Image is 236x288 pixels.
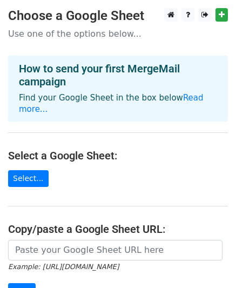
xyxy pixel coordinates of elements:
a: Select... [8,170,49,187]
a: Read more... [19,93,204,114]
input: Paste your Google Sheet URL here [8,240,222,260]
h3: Choose a Google Sheet [8,8,228,24]
iframe: Chat Widget [182,236,236,288]
p: Find your Google Sheet in the box below [19,92,217,115]
h4: Copy/paste a Google Sheet URL: [8,223,228,236]
p: Use one of the options below... [8,28,228,39]
div: Widget de chat [182,236,236,288]
small: Example: [URL][DOMAIN_NAME] [8,263,119,271]
h4: How to send your first MergeMail campaign [19,62,217,88]
h4: Select a Google Sheet: [8,149,228,162]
